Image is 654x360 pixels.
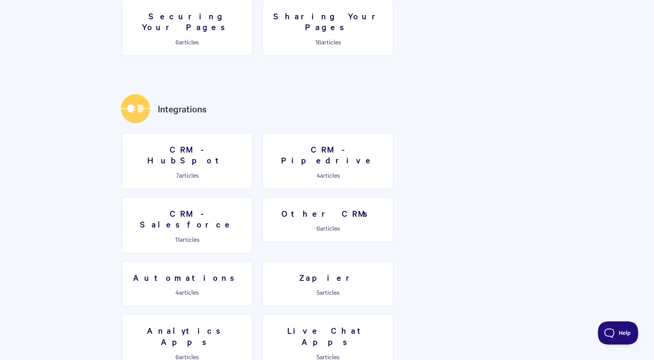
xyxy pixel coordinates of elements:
[127,10,248,32] h3: Securing Your Pages
[122,133,253,189] a: CRM - HubSpot 7articles
[127,38,248,45] p: articles
[262,133,393,189] a: CRM - Pipedrive 4articles
[122,197,253,253] a: CRM - Salesforce 11articles
[127,144,248,166] h3: CRM - HubSpot
[317,171,320,179] span: 4
[267,224,388,231] p: articles
[122,261,253,307] a: Automations 4articles
[127,172,248,178] p: articles
[262,197,393,243] a: Other CRMs 6articles
[267,38,388,45] p: articles
[262,261,393,307] a: Zapier 5articles
[598,321,639,345] iframe: Toggle Customer Support
[158,102,207,116] a: Integrations
[176,171,179,179] span: 7
[267,272,388,283] h3: Zapier
[315,37,321,46] span: 16
[127,272,248,283] h3: Automations
[175,288,179,296] span: 4
[317,288,320,296] span: 5
[267,289,388,295] p: articles
[267,208,388,219] h3: Other CRMs
[267,10,388,32] h3: Sharing Your Pages
[127,353,248,360] p: articles
[317,224,320,232] span: 6
[175,235,180,243] span: 11
[127,236,248,243] p: articles
[267,353,388,360] p: articles
[267,144,388,166] h3: CRM - Pipedrive
[175,37,179,46] span: 6
[127,289,248,295] p: articles
[267,325,388,347] h3: Live Chat Apps
[267,172,388,178] p: articles
[127,325,248,347] h3: Analytics Apps
[127,208,248,230] h3: CRM - Salesforce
